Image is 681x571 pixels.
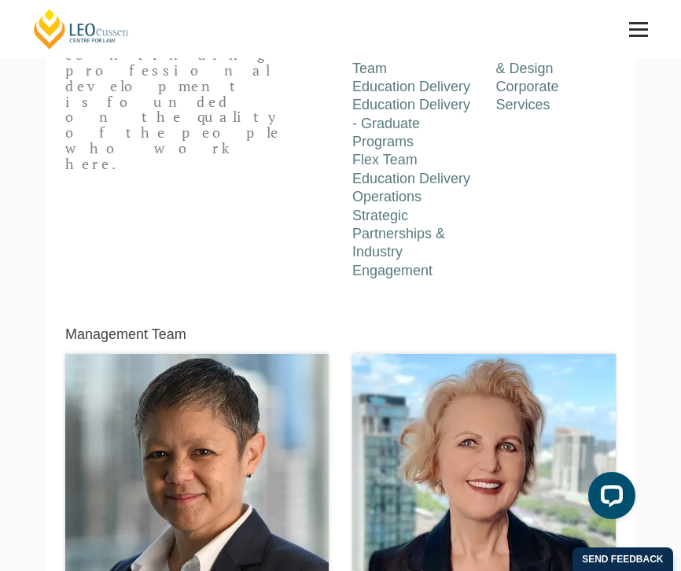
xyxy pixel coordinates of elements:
a: Flex Team [352,152,418,168]
a: Management Team [352,42,435,76]
h5: Management Team [65,327,186,343]
a: Education Strategy & Design [496,42,616,76]
a: Education Delivery - Graduate Programs [352,97,470,149]
iframe: LiveChat chat widget [576,466,642,532]
a: Education Delivery Operations [352,171,470,204]
a: Strategic Partnerships & Industry Engagement [352,208,445,278]
a: Corporate Services [496,79,559,112]
a: Education Delivery [352,79,470,94]
a: [PERSON_NAME] Centre for Law [31,8,131,50]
